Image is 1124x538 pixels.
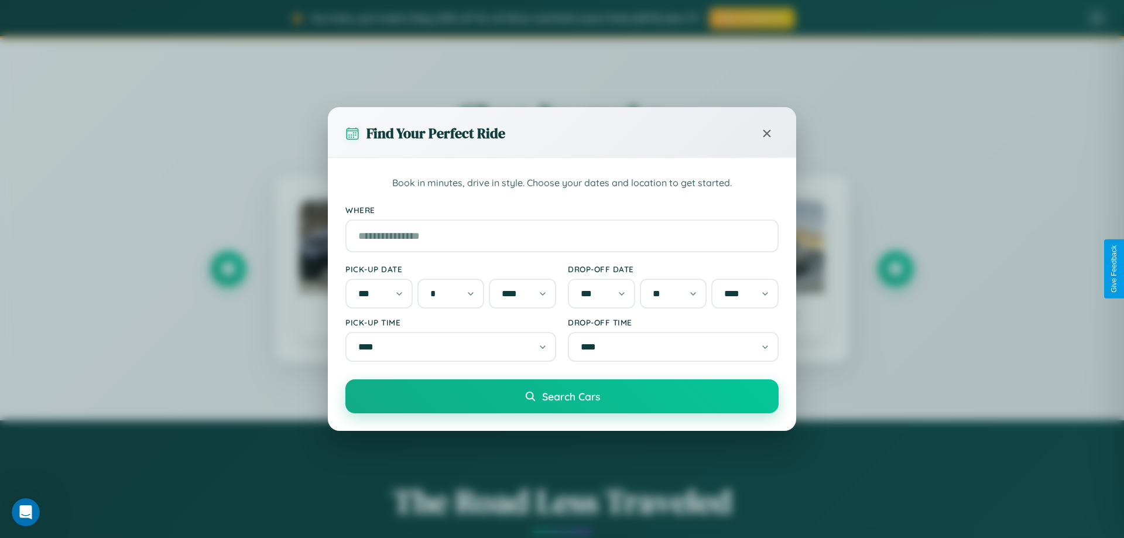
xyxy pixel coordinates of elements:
button: Search Cars [345,379,779,413]
label: Where [345,205,779,215]
h3: Find Your Perfect Ride [366,124,505,143]
label: Drop-off Time [568,317,779,327]
label: Drop-off Date [568,264,779,274]
span: Search Cars [542,390,600,403]
label: Pick-up Time [345,317,556,327]
p: Book in minutes, drive in style. Choose your dates and location to get started. [345,176,779,191]
label: Pick-up Date [345,264,556,274]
